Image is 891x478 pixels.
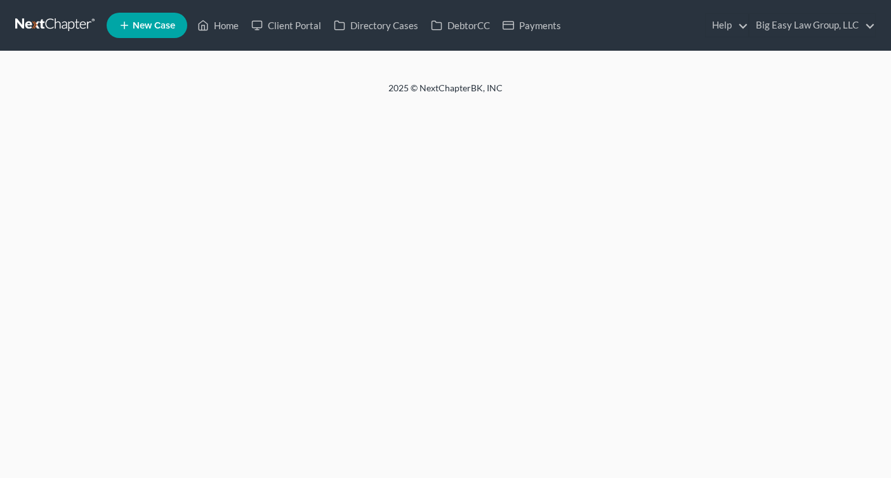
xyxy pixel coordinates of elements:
[327,14,425,37] a: Directory Cases
[749,14,875,37] a: Big Easy Law Group, LLC
[107,13,187,38] new-legal-case-button: New Case
[496,14,567,37] a: Payments
[245,14,327,37] a: Client Portal
[706,14,748,37] a: Help
[84,82,807,105] div: 2025 © NextChapterBK, INC
[191,14,245,37] a: Home
[425,14,496,37] a: DebtorCC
